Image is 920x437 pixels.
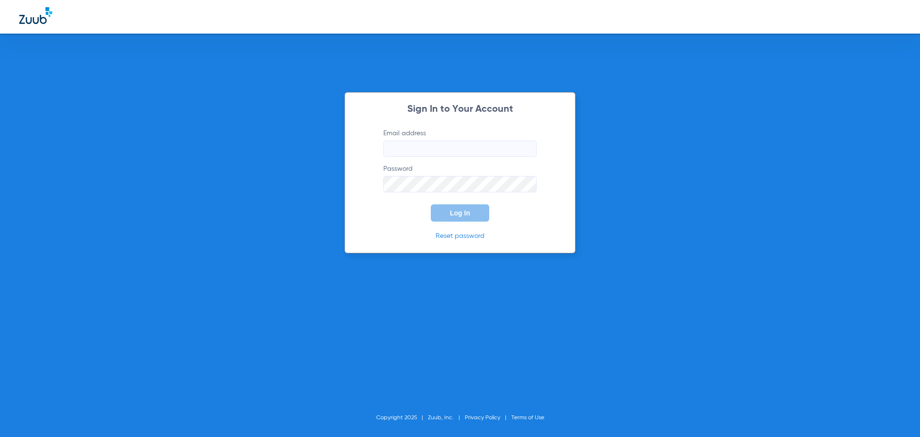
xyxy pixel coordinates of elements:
input: Email address [383,141,537,157]
a: Reset password [436,233,484,239]
li: Copyright 2025 [376,413,428,423]
h2: Sign In to Your Account [369,105,551,114]
label: Password [383,164,537,192]
button: Log In [431,204,489,222]
input: Password [383,176,537,192]
label: Email address [383,129,537,157]
span: Log In [450,209,470,217]
a: Privacy Policy [465,415,500,421]
li: Zuub, Inc. [428,413,465,423]
a: Terms of Use [511,415,544,421]
img: Zuub Logo [19,7,52,24]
